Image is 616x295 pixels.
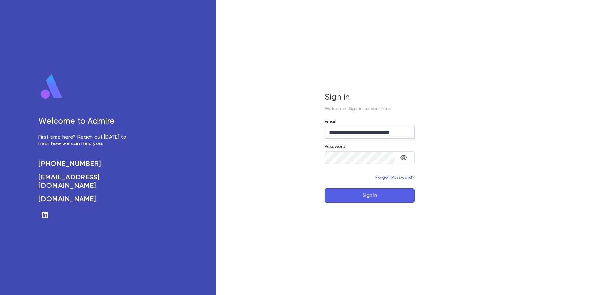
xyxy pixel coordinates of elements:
[375,175,415,180] a: Forgot Password?
[38,74,65,100] img: logo
[38,173,133,190] a: [EMAIL_ADDRESS][DOMAIN_NAME]
[325,106,415,111] p: Welcome! Sign in to continue.
[38,134,133,147] p: First time here? Reach out [DATE] to hear how we can help you.
[325,188,415,203] button: Sign In
[38,195,133,204] a: [DOMAIN_NAME]
[325,144,345,149] label: Password
[325,119,336,124] label: Email
[325,93,415,102] h5: Sign in
[38,117,133,126] h5: Welcome to Admire
[38,160,133,168] a: [PHONE_NUMBER]
[397,151,410,164] button: toggle password visibility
